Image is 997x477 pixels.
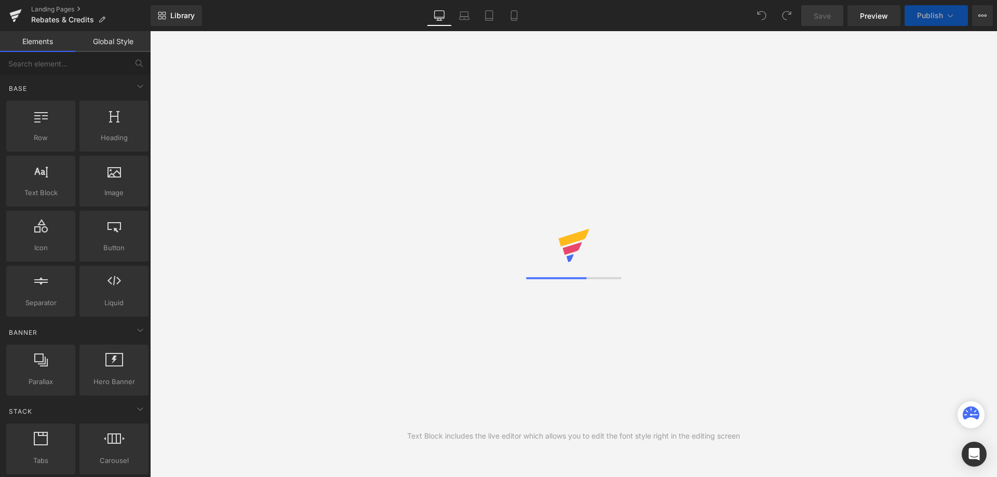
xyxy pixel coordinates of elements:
span: Publish [917,11,943,20]
div: Text Block includes the live editor which allows you to edit the font style right in the editing ... [407,430,740,442]
span: Library [170,11,195,20]
span: Separator [9,297,72,308]
span: Hero Banner [83,376,145,387]
a: Laptop [452,5,477,26]
a: Mobile [502,5,527,26]
span: Liquid [83,297,145,308]
span: Stack [8,406,33,416]
span: Heading [83,132,145,143]
button: Publish [905,5,968,26]
a: Desktop [427,5,452,26]
a: Global Style [75,31,151,52]
span: Banner [8,328,38,337]
span: Tabs [9,455,72,466]
span: Icon [9,242,72,253]
a: Preview [847,5,900,26]
a: New Library [151,5,202,26]
a: Landing Pages [31,5,151,13]
span: Save [814,10,831,21]
div: Open Intercom Messenger [962,442,987,467]
span: Row [9,132,72,143]
span: Base [8,84,28,93]
span: Carousel [83,455,145,466]
span: Parallax [9,376,72,387]
span: Button [83,242,145,253]
span: Text Block [9,187,72,198]
button: More [972,5,993,26]
button: Redo [776,5,797,26]
a: Tablet [477,5,502,26]
span: Preview [860,10,888,21]
span: Rebates & Credits [31,16,94,24]
span: Image [83,187,145,198]
button: Undo [751,5,772,26]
